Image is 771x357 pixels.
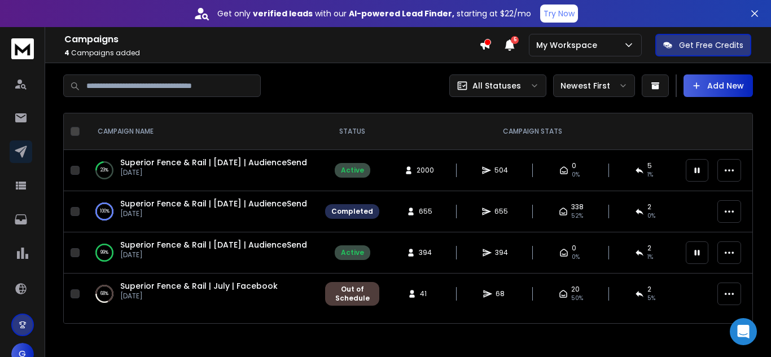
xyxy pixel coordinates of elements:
p: Campaigns added [64,49,479,58]
span: 5 [647,161,652,170]
a: Superior Fence & Rail | July | Facebook [120,280,278,292]
span: 0 [572,244,576,253]
span: 2 [647,202,651,211]
div: Open Intercom Messenger [730,318,757,345]
p: 23 % [100,165,108,176]
span: 1 % [647,253,653,262]
span: 0% [572,253,580,262]
p: Get Free Credits [679,39,743,51]
p: [DATE] [120,250,307,259]
th: STATUS [318,113,386,150]
span: 2 [647,285,651,294]
span: 504 [494,166,508,175]
span: 50 % [571,294,583,303]
p: [DATE] [120,292,278,301]
th: CAMPAIGN STATS [386,113,679,150]
span: 2 [647,244,651,253]
p: [DATE] [120,168,307,177]
button: Newest First [553,74,635,97]
button: Add New [684,74,753,97]
span: 20 [571,285,580,294]
span: 52 % [571,211,583,221]
span: 394 [495,248,508,257]
p: 68 % [100,288,108,299]
div: Active [341,166,364,175]
td: 68%Superior Fence & Rail | July | Facebook[DATE] [84,274,318,315]
span: 655 [419,207,432,216]
span: 5 [511,36,519,44]
span: 0 [572,161,576,170]
td: 99%Superior Fence & Rail | [DATE] | AudienceSend[DATE] [84,232,318,274]
th: CAMPAIGN NAME [84,113,318,150]
a: Superior Fence & Rail | [DATE] | AudienceSend [120,239,307,250]
p: Get only with our starting at $22/mo [217,8,531,19]
span: 0 % [647,211,655,221]
img: logo [11,38,34,59]
td: 100%Superior Fence & Rail | [DATE] | AudienceSend[DATE] [84,191,318,232]
span: 4 [64,48,69,58]
span: 68 [496,289,507,298]
p: 100 % [100,206,109,217]
span: 41 [420,289,431,298]
p: [DATE] [120,209,307,218]
p: All Statuses [472,80,521,91]
div: Out of Schedule [331,285,373,303]
a: Superior Fence & Rail | [DATE] | AudienceSend [120,198,307,209]
div: Completed [331,207,373,216]
span: 2000 [417,166,434,175]
strong: AI-powered Lead Finder, [349,8,454,19]
button: Try Now [540,5,578,23]
span: 5 % [647,294,655,303]
p: Try Now [544,8,575,19]
span: 394 [419,248,432,257]
span: 0 % [572,170,580,179]
strong: verified leads [253,8,313,19]
button: Get Free Credits [655,34,751,56]
p: 99 % [100,247,108,258]
span: 338 [571,202,584,211]
td: 23%Superior Fence & Rail | [DATE] | AudienceSend[DATE] [84,150,318,191]
div: Active [341,248,364,257]
span: 1 % [647,170,653,179]
p: My Workspace [536,39,602,51]
a: Superior Fence & Rail | [DATE] | AudienceSend [120,157,307,168]
span: 655 [494,207,508,216]
h1: Campaigns [64,33,479,46]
